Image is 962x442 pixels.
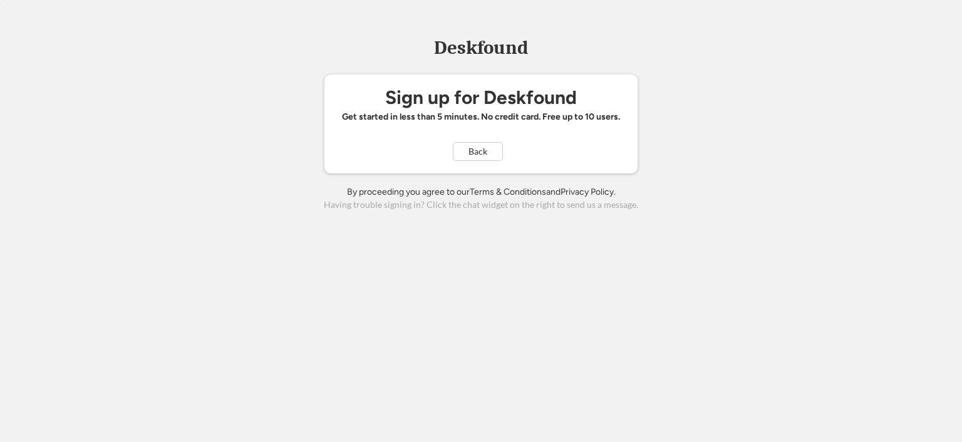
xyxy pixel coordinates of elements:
[453,142,503,161] button: Back
[385,87,577,108] div: Sign up for Deskfound
[342,111,620,123] div: Get started in less than 5 minutes. No credit card. Free up to 10 users.
[470,187,546,197] a: Terms & Conditions
[561,187,616,197] a: Privacy Policy.
[347,186,616,198] div: By proceeding you agree to our and
[428,38,534,58] div: Deskfound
